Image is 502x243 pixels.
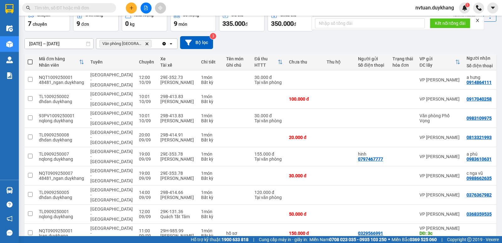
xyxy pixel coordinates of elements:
[294,22,296,27] span: đ
[160,195,195,200] div: [PERSON_NAME]
[90,91,133,107] span: [GEOGRAPHIC_DATA] - [GEOGRAPHIC_DATA]
[329,237,387,242] strong: 0708 023 035 - 0935 103 250
[160,176,195,181] div: [PERSON_NAME]
[245,22,248,27] span: đ
[139,228,154,233] div: 11:00
[467,237,472,242] span: copyright
[315,18,425,28] input: Nhập số tổng đài
[201,176,220,181] div: Bất kỳ
[180,36,213,49] button: Bộ lọc
[490,5,496,11] span: caret-down
[129,6,134,10] span: plus
[160,209,195,214] div: 29K-131.36
[102,41,142,46] span: Văn phòng Ninh Bình
[6,41,13,47] img: warehouse-icon
[139,80,154,85] div: 10/09
[158,6,163,10] span: aim
[191,236,248,243] span: Hỗ trợ kỹ thuật:
[160,132,195,137] div: 29B-414.91
[139,233,154,238] div: 09/09
[179,22,187,27] span: món
[139,99,154,104] div: 10/09
[467,171,495,176] div: c nga vũ
[254,195,283,200] div: Tại văn phòng
[141,3,152,14] button: file-add
[201,59,220,64] div: Chi tiết
[139,132,154,137] div: 20:00
[201,228,220,233] div: 1 món
[435,20,465,27] span: Kết nối tổng đài
[254,190,283,195] div: 120.000 đ
[466,3,468,7] span: 1
[475,18,480,23] span: close
[160,190,195,195] div: 29B-414.66
[419,56,455,61] div: VP gửi
[139,176,154,181] div: 09/09
[90,72,133,87] span: [GEOGRAPHIC_DATA] - [GEOGRAPHIC_DATA]
[160,63,195,68] div: Tài xế
[410,237,437,242] strong: 0369 525 060
[254,56,278,61] div: Đã thu
[28,20,31,27] span: 7
[467,176,492,181] div: 0988662635
[467,192,492,197] div: 0376367982
[419,226,460,231] div: VP [PERSON_NAME]
[160,99,195,104] div: [PERSON_NAME]
[160,157,195,162] div: [PERSON_NAME]
[99,40,152,47] span: Văn phòng Ninh Bình, close by backspace
[160,113,195,118] div: 29B-413.83
[419,63,455,68] div: ĐC lấy
[130,22,135,27] span: kg
[155,3,166,14] button: aim
[271,20,294,27] span: 350.000
[358,152,386,157] div: hinh
[467,80,492,85] div: 0914864111
[139,171,154,176] div: 19:00
[139,118,154,123] div: 10/09
[467,97,492,102] div: 0917040258
[160,118,195,123] div: [PERSON_NAME]
[139,214,154,219] div: 09/09
[39,63,79,68] div: Nhân viên
[39,195,84,200] div: dhdan.duykhang
[226,56,248,61] div: Tên món
[6,187,13,194] img: warehouse-icon
[254,113,283,118] div: 30.000 đ
[145,42,149,46] svg: Delete
[25,39,93,49] input: Select a date range.
[419,135,460,140] div: VP [PERSON_NAME]
[467,152,495,157] div: a phú
[160,171,195,176] div: 29E-353.78
[139,75,154,80] div: 12:00
[358,157,383,162] div: 0797467777
[139,94,154,99] div: 10:01
[126,3,137,14] button: plus
[39,171,84,176] div: NQT0909250007
[419,113,460,123] div: Văn phòng Phố Vọng
[39,113,84,118] div: 93PV1009250001
[139,113,154,118] div: 10:01
[393,63,413,68] div: hóa đơn
[170,9,216,31] button: Số lượng9món
[39,228,84,233] div: NQT0909250001
[254,157,283,162] div: Tại văn phòng
[201,209,220,214] div: 1 món
[226,231,248,236] div: hồ sơ
[289,135,320,140] div: 20.000 đ
[254,118,283,123] div: Tại văn phòng
[289,97,320,102] div: 100.000 đ
[7,202,13,207] span: question-circle
[36,54,87,70] th: Toggle SortBy
[254,75,283,80] div: 30.000 đ
[419,231,460,241] div: DĐ: 3c nguyễn cơ thạch
[160,137,195,142] div: [PERSON_NAME]
[174,20,177,27] span: 9
[160,75,195,80] div: 29E-352.73
[35,4,109,11] input: Tìm tên, số ĐT hoặc mã đơn
[81,22,89,27] span: đơn
[160,94,195,99] div: 29B-413.83
[201,80,220,85] div: Bất kỳ
[254,152,283,157] div: 155.000 đ
[419,173,460,178] div: VP [PERSON_NAME]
